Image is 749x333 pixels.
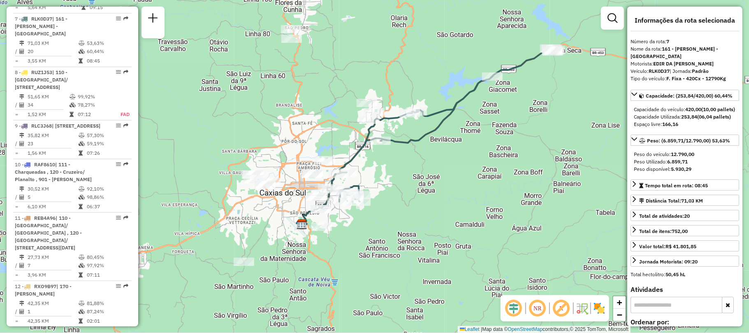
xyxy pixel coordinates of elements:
[31,16,52,22] span: RLK0D37
[631,225,739,236] a: Total de itens:752,00
[684,213,690,219] strong: 20
[634,106,736,113] div: Capacidade do veículo:
[670,68,709,74] span: | Jornada:
[77,93,111,101] td: 99,92%
[27,203,78,211] td: 6,10 KM
[15,271,19,279] td: =
[15,261,19,270] td: /
[260,178,281,186] div: Atividade não roteirizada - POSTO DE COMBUSTIVEI
[234,258,254,266] div: Atividade não roteirizada - CENTRO DE TRADICOES GAUCHAS CHEGANDO NO
[86,203,128,211] td: 06:37
[86,57,128,65] td: 08:45
[123,162,128,167] em: Rota exportada
[296,218,306,229] img: ZUMPY
[19,49,24,54] i: Total de Atividades
[86,193,128,201] td: 98,86%
[27,93,69,101] td: 51,65 KM
[297,219,308,230] img: CDD Caxias
[508,326,543,332] a: OpenStreetMap
[27,3,81,12] td: 5,64 KM
[27,149,78,157] td: 1,56 KM
[639,243,696,250] div: Valor total:
[81,5,86,10] i: Tempo total em rota
[15,283,72,297] span: 12 -
[116,284,121,289] em: Opções
[27,317,78,325] td: 42,35 KM
[15,161,92,182] span: 10 -
[70,94,76,99] i: % de utilização do peso
[86,39,128,47] td: 53,63%
[79,263,85,268] i: % de utilização da cubagem
[34,161,55,168] span: RAF8610
[311,223,332,231] div: Atividade não roteirizada - IVANIR DE AZAMBUJA
[634,158,736,165] div: Peso Utilizado:
[647,137,730,144] span: Peso: (6.859,71/12.790,00) 53,63%
[79,195,85,200] i: % de utilização da cubagem
[79,49,85,54] i: % de utilização da cubagem
[111,110,130,119] td: FAD
[27,110,69,119] td: 1,52 KM
[634,165,736,173] div: Peso disponível:
[86,271,128,279] td: 07:11
[86,131,128,140] td: 57,30%
[27,47,78,56] td: 20
[123,16,128,21] em: Rota exportada
[86,317,128,325] td: 02:01
[27,131,78,140] td: 35,82 KM
[15,69,68,90] span: 8 -
[666,271,685,277] strong: 50,45 hL
[70,112,74,117] i: Tempo total em rota
[79,301,85,306] i: % de utilização do peso
[19,102,24,107] i: Total de Atividades
[116,123,121,128] em: Opções
[692,68,709,74] strong: Padrão
[86,261,128,270] td: 97,92%
[27,193,78,201] td: 5
[613,296,626,309] a: Zoom in
[79,255,85,260] i: % de utilização do peso
[631,256,739,267] a: Jornada Motorista: 09:20
[631,286,739,293] h4: Atividades
[504,298,524,318] span: Ocultar deslocamento
[15,149,19,157] td: =
[15,101,19,109] td: /
[634,121,736,128] div: Espaço livre:
[79,151,83,156] i: Tempo total em rota
[19,301,24,306] i: Distância Total
[15,16,67,37] span: 7 -
[27,185,78,193] td: 30,52 KM
[86,253,128,261] td: 80,45%
[481,326,482,332] span: |
[364,108,385,116] div: Atividade não roteirizada - COM DE PROD ALIMENT
[458,326,631,333] div: Map data © contributors,© 2025 TomTom, Microsoft
[15,69,68,90] span: | 110 - [GEOGRAPHIC_DATA]/ [STREET_ADDRESS]
[631,90,739,101] a: Capacidade: (253,84/420,00) 60,44%
[15,110,19,119] td: =
[19,263,24,268] i: Total de Atividades
[27,253,78,261] td: 27,73 KM
[15,16,67,37] span: | 161 - [PERSON_NAME] - [GEOGRAPHIC_DATA]
[86,140,128,148] td: 59,19%
[31,69,52,75] span: RUZ1J53
[631,135,739,146] a: Peso: (6.859,71/12.790,00) 53,63%
[297,219,307,230] img: CDD Caxias
[617,297,622,307] span: +
[123,70,128,75] em: Rota exportada
[631,179,739,191] a: Tempo total em rota: 08:45
[631,45,739,60] div: Nome da rota:
[649,68,670,74] strong: RLK0D37
[15,203,19,211] td: =
[631,210,739,221] a: Total de atividades:20
[243,175,264,183] div: Atividade não roteirizada - FABIANA RODRIGUES
[631,75,739,82] div: Tipo do veículo:
[86,299,128,307] td: 81,88%
[528,298,547,318] span: Ocultar NR
[242,170,263,179] div: Atividade não roteirizada - MERCADO DA FAMILIA
[79,186,85,191] i: % de utilização do peso
[255,181,276,189] div: Atividade não roteirizada - JUCELEIDE BROLESE DA
[15,193,19,201] td: /
[631,147,739,176] div: Peso: (6.859,71/12.790,00) 53,63%
[70,102,76,107] i: % de utilização da cubagem
[666,75,726,82] strong: F. Fixa - 420Cx - 12790Kg
[52,123,100,129] span: | [STREET_ADDRESS]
